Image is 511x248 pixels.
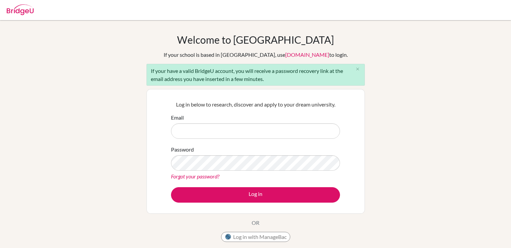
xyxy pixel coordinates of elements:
label: Email [171,114,184,122]
p: Log in below to research, discover and apply to your dream university. [171,100,340,109]
img: Bridge-U [7,4,34,15]
p: OR [252,219,259,227]
button: Close [351,64,365,74]
button: Log in with ManageBac [221,232,290,242]
div: If your school is based in [GEOGRAPHIC_DATA], use to login. [164,51,348,59]
label: Password [171,146,194,154]
a: Forgot your password? [171,173,219,179]
h1: Welcome to [GEOGRAPHIC_DATA] [177,34,334,46]
a: [DOMAIN_NAME] [285,51,329,58]
i: close [355,67,360,72]
div: If your have a valid BridgeU account, you will receive a password recovery link at the email addr... [146,64,365,86]
button: Log in [171,187,340,203]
